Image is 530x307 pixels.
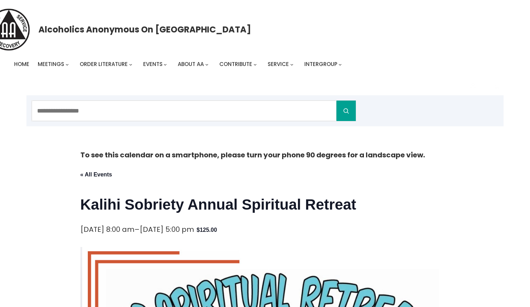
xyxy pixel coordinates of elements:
a: Alcoholics Anonymous on [GEOGRAPHIC_DATA] [38,22,251,37]
button: About AA submenu [205,63,208,66]
button: Events submenu [164,63,167,66]
span: Contribute [219,60,252,68]
h1: Kalihi Sobriety Annual Spiritual Retreat [80,194,450,215]
button: Search [336,101,356,121]
span: Service [268,60,289,68]
button: Service submenu [290,63,293,66]
a: About AA [178,59,204,69]
a: Login [464,78,482,95]
a: Meetings [38,59,64,69]
span: [DATE] 5:00 pm [140,224,194,234]
a: Contribute [219,59,252,69]
button: Meetings submenu [66,63,69,66]
a: Service [268,59,289,69]
span: Order Literature [80,60,128,68]
span: About AA [178,60,204,68]
strong: To see this calendar on a smartphone, please turn your phone 90 degrees for a landscape view. [80,150,425,160]
span: $125.00 [197,225,217,235]
nav: Intergroup [14,59,344,69]
span: Meetings [38,60,64,68]
a: Events [143,59,163,69]
span: Home [14,60,29,68]
div: – [80,223,194,236]
span: [DATE] 8:00 am [80,224,134,234]
button: Order Literature submenu [129,63,132,66]
button: Contribute submenu [254,63,257,66]
button: Intergroup submenu [339,63,342,66]
span: Intergroup [304,60,337,68]
a: Intergroup [304,59,337,69]
span: Events [143,60,163,68]
a: « All Events [80,171,112,177]
a: Home [14,59,29,69]
button: Cart [490,80,504,94]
